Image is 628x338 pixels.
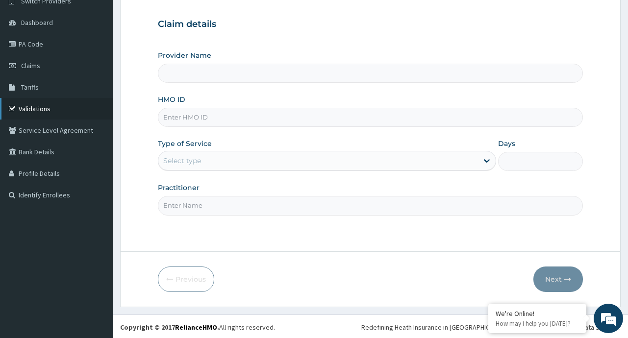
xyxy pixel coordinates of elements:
[158,50,211,60] label: Provider Name
[21,61,40,70] span: Claims
[161,5,184,28] div: Minimize live chat window
[18,49,40,73] img: d_794563401_company_1708531726252_794563401
[21,83,39,92] span: Tariffs
[5,230,187,265] textarea: Type your message and hit 'Enter'
[158,19,582,30] h3: Claim details
[21,18,53,27] span: Dashboard
[175,323,217,332] a: RelianceHMO
[158,266,214,292] button: Previous
[158,95,185,104] label: HMO ID
[158,183,200,193] label: Practitioner
[158,196,582,215] input: Enter Name
[533,266,583,292] button: Next
[51,55,165,68] div: Chat with us now
[163,156,201,166] div: Select type
[158,108,582,127] input: Enter HMO ID
[496,309,579,318] div: We're Online!
[158,139,212,148] label: Type of Service
[57,105,135,204] span: We're online!
[120,323,219,332] strong: Copyright © 2017 .
[498,139,515,148] label: Days
[496,319,579,328] p: How may I help you today?
[361,322,621,332] div: Redefining Heath Insurance in [GEOGRAPHIC_DATA] using Telemedicine and Data Science!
